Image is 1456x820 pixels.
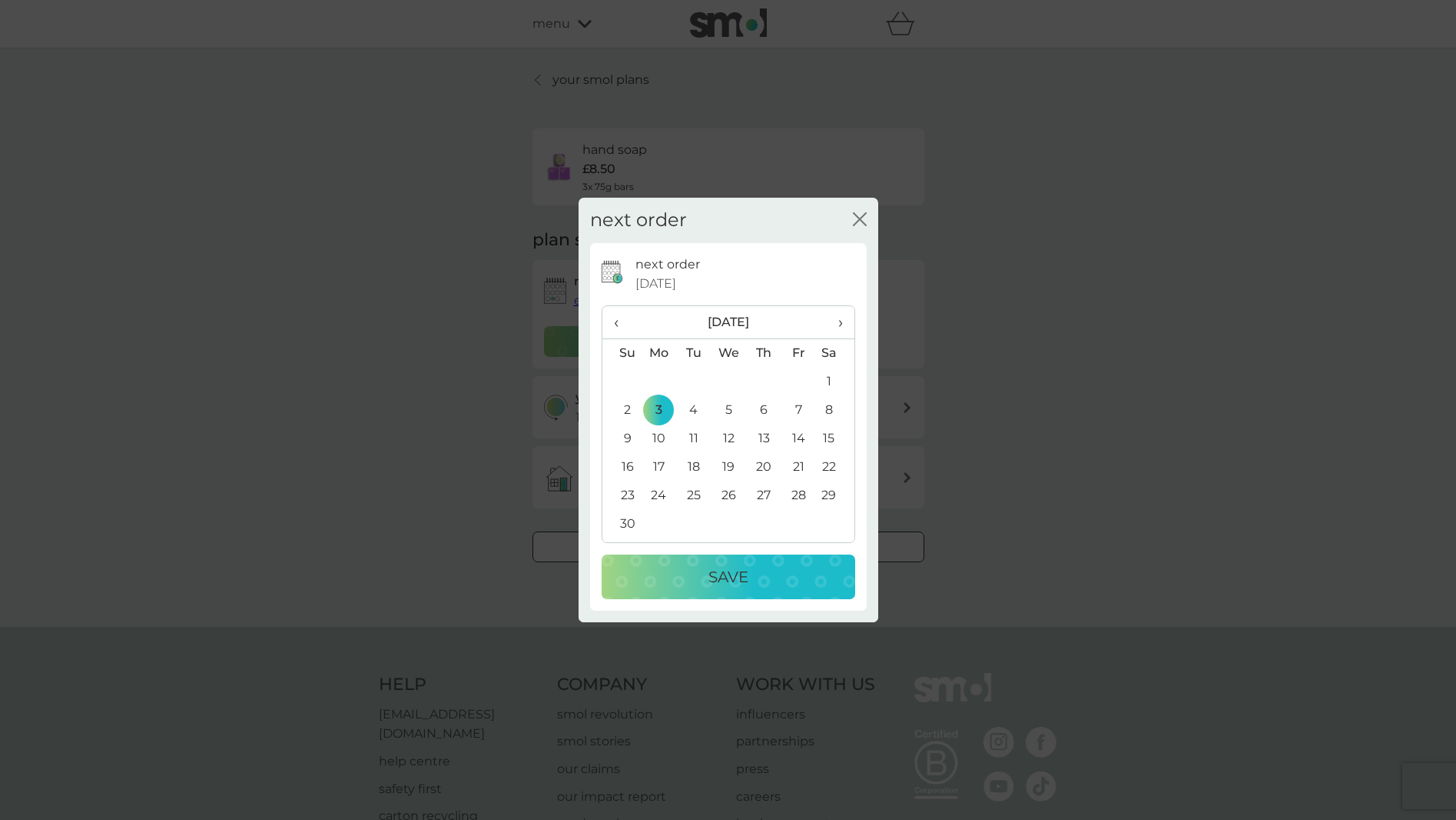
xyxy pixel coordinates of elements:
[642,482,677,510] td: 24
[815,338,854,368] th: Sa
[635,274,676,294] span: [DATE]
[781,453,816,482] td: 21
[815,453,854,482] td: 22
[746,396,781,425] td: 6
[602,555,855,599] button: Save
[708,565,748,589] p: Save
[815,425,854,453] td: 15
[746,338,781,368] th: Th
[746,453,781,482] td: 20
[642,453,677,482] td: 17
[676,425,711,453] td: 11
[711,338,746,368] th: We
[746,482,781,510] td: 27
[642,396,677,425] td: 3
[815,368,854,396] td: 1
[642,425,677,453] td: 10
[781,396,816,425] td: 7
[853,212,867,228] button: close
[781,338,816,368] th: Fr
[602,425,642,453] td: 9
[676,482,711,510] td: 25
[602,510,642,538] td: 30
[602,396,642,425] td: 2
[746,425,781,453] td: 13
[676,453,711,482] td: 18
[590,209,687,232] h2: next order
[602,482,642,510] td: 23
[635,255,700,275] p: next order
[676,338,711,368] th: Tu
[676,396,711,425] td: 4
[711,453,746,482] td: 19
[711,482,746,510] td: 26
[642,306,816,339] th: [DATE]
[602,338,642,368] th: Su
[815,482,854,510] td: 29
[614,306,630,338] span: ‹
[642,338,677,368] th: Mo
[781,482,816,510] td: 28
[781,425,816,453] td: 14
[711,425,746,453] td: 12
[711,396,746,425] td: 5
[815,396,854,425] td: 8
[602,453,642,482] td: 16
[827,306,842,338] span: ›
